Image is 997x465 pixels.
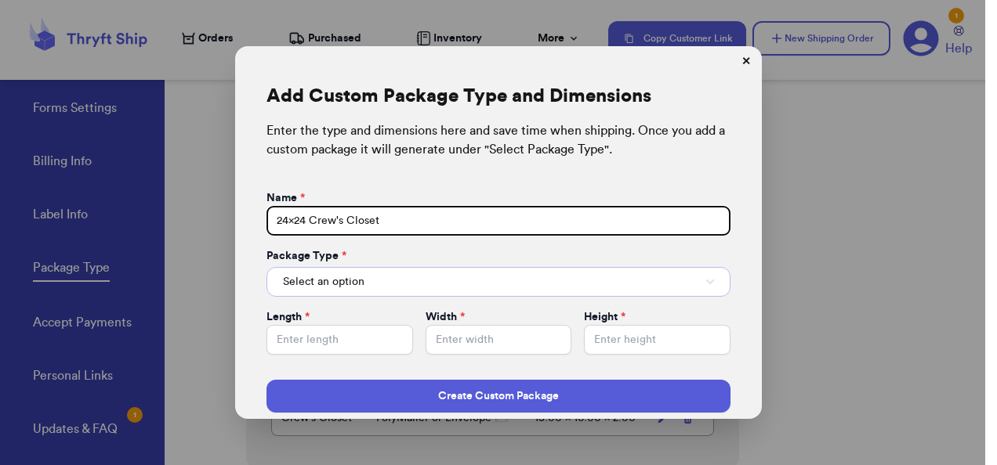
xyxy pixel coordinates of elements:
[266,121,731,159] div: Enter the type and dimensions here and save time when shipping. Once you add a custom package it ...
[426,325,572,355] input: Enter width
[584,325,731,355] input: Enter height
[266,325,413,355] input: Enter length
[266,190,305,206] label: Name
[266,309,310,325] label: Length
[266,267,731,297] button: Select an option
[266,380,731,413] button: Create Custom Package
[584,309,625,325] label: Height
[734,49,759,74] button: ✕
[283,274,364,290] span: Select an option
[266,206,731,236] input: Enter name
[266,84,651,109] h2: Add Custom Package Type and Dimensions
[426,309,465,325] label: Width
[266,248,346,264] label: Package Type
